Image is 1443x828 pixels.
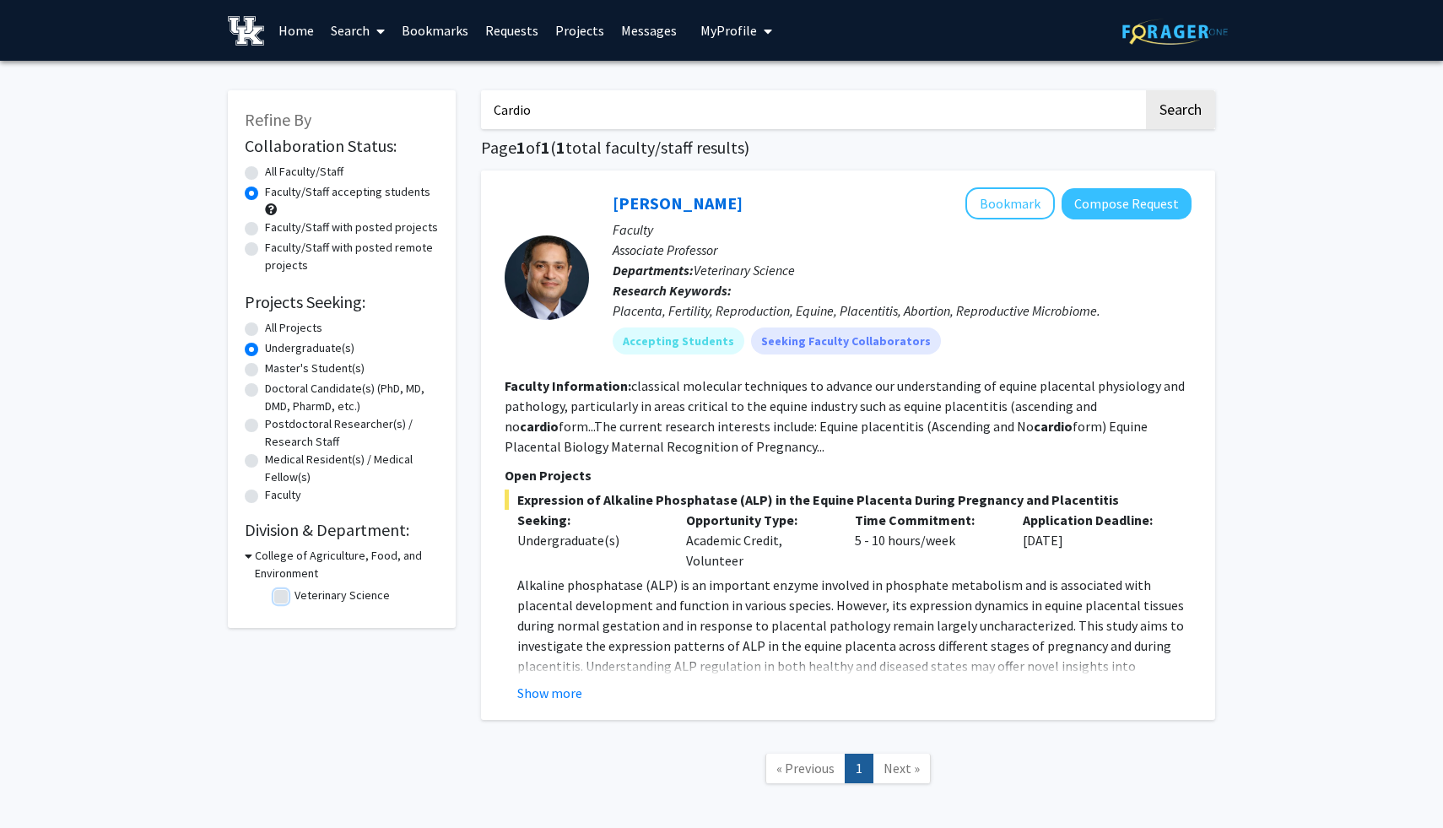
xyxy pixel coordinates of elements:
[673,510,842,571] div: Academic Credit, Volunteer
[873,754,931,783] a: Next Page
[686,510,830,530] p: Opportunity Type:
[776,760,835,777] span: « Previous
[1122,19,1228,45] img: ForagerOne Logo
[245,292,439,312] h2: Projects Seeking:
[751,327,941,354] mat-chip: Seeking Faculty Collaborators
[547,1,613,60] a: Projects
[613,282,732,299] b: Research Keywords:
[265,219,438,236] label: Faculty/Staff with posted projects
[228,16,264,46] img: University of Kentucky Logo
[1023,510,1166,530] p: Application Deadline:
[1146,90,1215,129] button: Search
[265,339,354,357] label: Undergraduate(s)
[265,380,439,415] label: Doctoral Candidate(s) (PhD, MD, DMD, PharmD, etc.)
[855,510,998,530] p: Time Commitment:
[481,737,1215,805] nav: Page navigation
[505,377,1185,455] fg-read-more: classical molecular techniques to advance our understanding of equine placental physiology and pa...
[613,262,694,279] b: Departments:
[965,187,1055,219] button: Add Hossam El-Sheikh Ali to Bookmarks
[842,510,1011,571] div: 5 - 10 hours/week
[481,138,1215,158] h1: Page of ( total faculty/staff results)
[505,465,1192,485] p: Open Projects
[1010,510,1179,571] div: [DATE]
[245,520,439,540] h2: Division & Department:
[265,415,439,451] label: Postdoctoral Researcher(s) / Research Staff
[393,1,477,60] a: Bookmarks
[613,240,1192,260] p: Associate Professor
[13,752,72,815] iframe: Chat
[265,183,430,201] label: Faculty/Staff accepting students
[613,300,1192,321] div: Placenta, Fertility, Reproduction, Equine, Placentitis, Abortion, Reproductive Microbiome.
[541,137,550,158] span: 1
[477,1,547,60] a: Requests
[613,192,743,214] a: [PERSON_NAME]
[322,1,393,60] a: Search
[613,327,744,354] mat-chip: Accepting Students
[245,136,439,156] h2: Collaboration Status:
[556,137,565,158] span: 1
[505,490,1192,510] span: Expression of Alkaline Phosphatase (ALP) in the Equine Placenta During Pregnancy and Placentitis
[517,510,661,530] p: Seeking:
[265,163,343,181] label: All Faculty/Staff
[517,575,1192,717] p: Alkaline phosphatase (ALP) is an important enzyme involved in phosphate metabolism and is associa...
[517,683,582,703] button: Show more
[700,22,757,39] span: My Profile
[265,360,365,377] label: Master's Student(s)
[255,547,439,582] h3: College of Agriculture, Food, and Environment
[245,109,311,130] span: Refine By
[845,754,873,783] a: 1
[765,754,846,783] a: Previous Page
[265,486,301,504] label: Faculty
[265,239,439,274] label: Faculty/Staff with posted remote projects
[517,530,661,550] div: Undergraduate(s)
[1034,418,1073,435] b: cardio
[516,137,526,158] span: 1
[613,1,685,60] a: Messages
[613,219,1192,240] p: Faculty
[270,1,322,60] a: Home
[694,262,795,279] span: Veterinary Science
[265,319,322,337] label: All Projects
[520,418,559,435] b: cardio
[1062,188,1192,219] button: Compose Request to Hossam El-Sheikh Ali
[505,377,631,394] b: Faculty Information:
[884,760,920,777] span: Next »
[265,451,439,486] label: Medical Resident(s) / Medical Fellow(s)
[481,90,1143,129] input: Search Keywords
[295,587,390,604] label: Veterinary Science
